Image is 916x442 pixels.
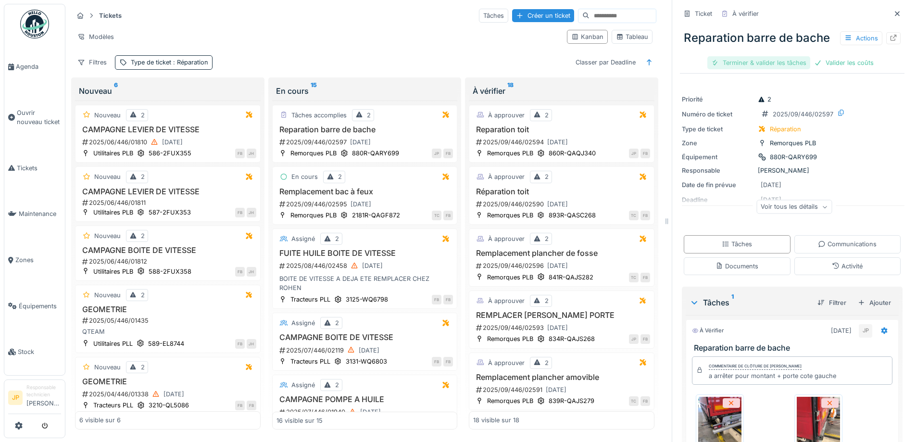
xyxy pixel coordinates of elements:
[17,164,61,173] span: Tickets
[93,208,133,217] div: Utilitaires PLB
[507,85,514,97] sup: 18
[758,95,771,104] div: 2
[682,180,754,189] div: Date de fin prévue
[479,9,508,23] div: Tâches
[4,191,65,237] a: Maintenance
[335,318,339,328] div: 2
[79,246,256,255] h3: CAMPAGNE BOITE DE VITESSE
[359,346,379,355] div: [DATE]
[547,261,568,270] div: [DATE]
[640,273,650,282] div: FB
[276,274,453,292] div: BOITE DE VITESSE A DEJA ETE REMPLACER CHEZ ROHEN
[276,187,453,196] h3: Remplacement bac à feux
[859,324,872,338] div: JP
[682,125,754,134] div: Type de ticket
[81,136,256,148] div: 2025/06/446/01810
[680,25,904,51] div: Reparation barre de bache
[350,138,371,147] div: [DATE]
[571,32,603,41] div: Kanban
[545,296,549,305] div: 2
[547,138,568,147] div: [DATE]
[473,249,650,258] h3: Remplacement plancher de fosse
[79,85,257,97] div: Nouveau
[79,416,121,425] div: 6 visible sur 6
[278,198,453,210] div: 2025/09/446/02595
[290,211,337,220] div: Remorques PLB
[95,11,125,20] strong: Tickets
[682,139,754,148] div: Zone
[26,384,61,412] li: [PERSON_NAME]
[276,395,453,404] h3: CAMPAGNE POMPE A HUILE
[487,149,533,158] div: Remorques PLB
[707,56,810,69] div: Terminer & valider les tâches
[487,211,533,220] div: Remorques PLB
[94,172,121,181] div: Nouveau
[235,267,245,277] div: FB
[247,208,256,217] div: JH
[93,401,133,410] div: Tracteurs PLL
[731,297,734,308] sup: 1
[81,316,256,325] div: 2025/05/446/01435
[278,406,453,418] div: 2025/07/446/01940
[545,358,549,367] div: 2
[360,407,381,417] div: [DATE]
[475,198,650,210] div: 2025/09/446/02590
[235,208,245,217] div: FB
[640,211,650,220] div: FB
[171,59,208,66] span: : Réparation
[19,209,61,218] span: Maintenance
[94,290,121,300] div: Nouveau
[443,357,453,366] div: FB
[770,125,801,134] div: Réparation
[247,149,256,158] div: JH
[276,125,453,134] h3: Reparation barre de bache
[291,234,315,243] div: Assigné
[722,240,752,249] div: Tâches
[351,200,371,209] div: [DATE]
[8,391,23,405] li: JP
[692,327,724,335] div: À vérifier
[93,149,133,158] div: Utilitaires PLB
[694,343,894,353] h3: Reparation barre de bache
[761,180,781,189] div: [DATE]
[443,295,453,304] div: FB
[545,172,549,181] div: 2
[276,85,454,97] div: En cours
[487,273,533,282] div: Remorques PLB
[814,296,850,309] div: Filtrer
[487,396,533,405] div: Remorques PLB
[338,172,342,181] div: 2
[547,323,568,332] div: [DATE]
[290,357,330,366] div: Tracteurs PLL
[131,58,208,67] div: Type de ticket
[367,111,371,120] div: 2
[546,385,566,394] div: [DATE]
[17,108,61,126] span: Ouvrir nouveau ticket
[488,111,525,120] div: À approuver
[276,249,453,258] h3: FUITE HUILE BOITE DE VITESSE
[4,237,65,283] a: Zones
[290,295,330,304] div: Tracteurs PLL
[352,211,400,220] div: 2181R-QAGF872
[73,55,111,69] div: Filtres
[840,31,882,45] div: Actions
[616,32,648,41] div: Tableau
[770,139,816,148] div: Remorques PLB
[549,273,593,282] div: 841R-QAJS282
[487,334,533,343] div: Remorques PLB
[488,358,525,367] div: À approuver
[18,347,61,356] span: Stock
[149,401,189,410] div: 3210-QL5086
[473,416,519,425] div: 18 visible sur 18
[278,136,453,148] div: 2025/09/446/02597
[831,326,852,335] div: [DATE]
[4,283,65,329] a: Équipements
[443,149,453,158] div: FB
[15,255,61,265] span: Zones
[94,231,121,240] div: Nouveau
[141,172,145,181] div: 2
[629,334,639,344] div: JP
[488,296,525,305] div: À approuver
[141,290,145,300] div: 2
[756,200,832,214] div: Voir tous les détails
